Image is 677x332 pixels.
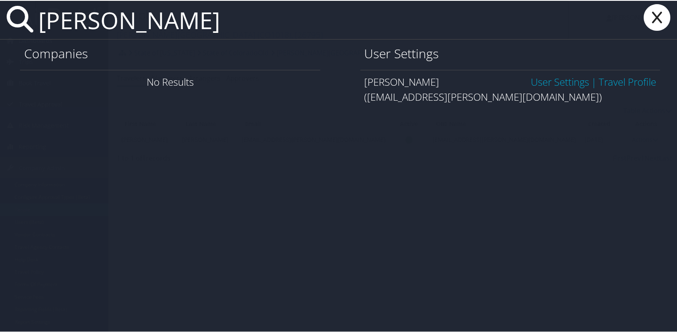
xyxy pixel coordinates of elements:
div: ([EMAIL_ADDRESS][PERSON_NAME][DOMAIN_NAME]) [365,89,657,104]
span: | [589,74,599,88]
div: No Results [20,69,320,93]
a: View OBT Profile [599,74,656,88]
a: User Settings [531,74,589,88]
h1: Companies [24,44,316,62]
span: [PERSON_NAME] [365,74,440,88]
h1: User Settings [365,44,657,62]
